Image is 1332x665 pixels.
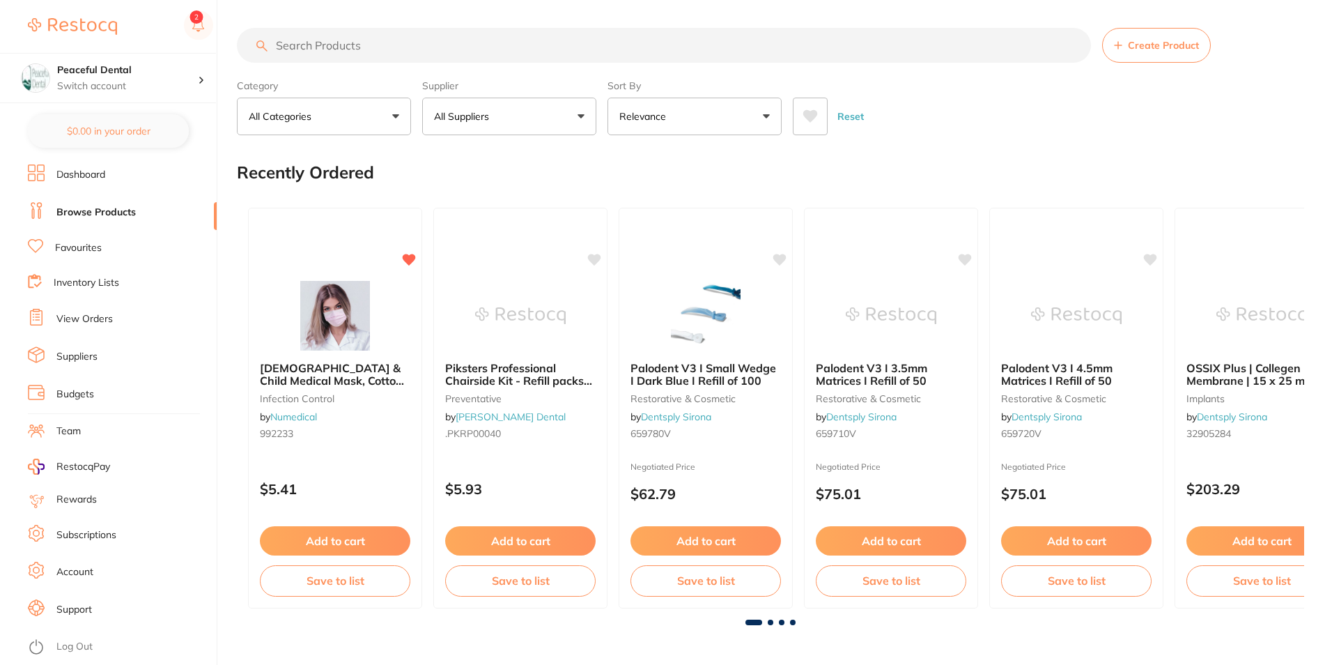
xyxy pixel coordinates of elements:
b: Palodent V3 I 4.5mm Matrices I Refill of 50 [1001,362,1152,388]
a: Browse Products [56,206,136,220]
a: Inventory Lists [54,276,119,290]
img: Palodent V3 I Small Wedge I Dark Blue I Refill of 100 [660,281,751,351]
a: [PERSON_NAME] Dental [456,411,566,423]
button: Add to cart [816,526,966,556]
a: Suppliers [56,350,98,364]
a: Account [56,565,93,579]
img: OSSIX Plus | Collegen Membrane | 15 x 25 mm [1216,281,1307,351]
a: Restocq Logo [28,10,117,43]
button: Save to list [816,565,966,596]
span: by [1186,411,1267,423]
span: RestocqPay [56,460,110,474]
a: Log Out [56,640,93,654]
img: Lady & Child Medical Mask, Cotton Inner Layer, 3-Ply [290,281,380,351]
small: Negotiated Price [630,462,781,472]
b: Lady & Child Medical Mask, Cotton Inner Layer, 3-Ply [260,362,410,388]
button: Relevance [607,98,782,135]
button: Reset [833,98,868,135]
a: Budgets [56,388,94,402]
small: 659720V [1001,428,1152,439]
img: Peaceful Dental [22,64,49,92]
a: Favourites [55,241,102,255]
small: Negotiated Price [1001,462,1152,472]
p: $5.93 [445,481,596,497]
img: Piksters Professional Chairside Kit - Refill packs Size 000-Navy [475,281,566,351]
button: Log Out [28,636,212,659]
a: Dentsply Sirona [641,411,711,423]
small: infection control [260,393,410,404]
span: Create Product [1128,40,1199,51]
img: Restocq Logo [28,18,117,35]
img: Palodent V3 I 4.5mm Matrices I Refill of 50 [1031,281,1122,351]
b: Palodent V3 I Small Wedge I Dark Blue I Refill of 100 [630,362,781,388]
button: Add to cart [260,526,410,556]
span: by [816,411,897,423]
small: 659710V [816,428,966,439]
img: Palodent V3 I 3.5mm Matrices I Refill of 50 [846,281,936,351]
button: All Categories [237,98,411,135]
a: Dentsply Sirona [826,411,897,423]
button: Save to list [630,565,781,596]
a: Subscriptions [56,528,116,542]
h4: Peaceful Dental [57,63,198,77]
label: Category [237,79,411,92]
p: All Suppliers [434,109,495,123]
a: RestocqPay [28,459,110,475]
small: preventative [445,393,596,404]
small: 659780V [630,428,781,439]
small: restorative & cosmetic [630,393,781,404]
button: Add to cart [445,526,596,556]
a: Dentsply Sirona [1012,411,1082,423]
a: View Orders [56,312,113,326]
a: Dentsply Sirona [1197,411,1267,423]
b: Piksters Professional Chairside Kit - Refill packs Size 000-Navy [445,362,596,388]
span: by [260,411,317,423]
small: 992233 [260,428,410,439]
button: Save to list [260,565,410,596]
a: Numedical [270,411,317,423]
p: Relevance [619,109,672,123]
img: RestocqPay [28,459,45,475]
p: $5.41 [260,481,410,497]
h2: Recently Ordered [237,163,374,183]
small: .PKRP00040 [445,428,596,439]
p: All Categories [249,109,317,123]
button: Add to cart [630,526,781,556]
p: Switch account [57,79,198,93]
button: Save to list [1001,565,1152,596]
p: $62.79 [630,486,781,502]
button: Create Product [1102,28,1211,63]
p: $75.01 [1001,486,1152,502]
a: Rewards [56,493,97,507]
a: Support [56,603,92,617]
button: $0.00 in your order [28,114,189,148]
span: by [445,411,566,423]
small: Negotiated Price [816,462,966,472]
button: Save to list [445,565,596,596]
small: restorative & cosmetic [816,393,966,404]
small: restorative & cosmetic [1001,393,1152,404]
input: Search Products [237,28,1091,63]
button: All Suppliers [422,98,596,135]
p: $75.01 [816,486,966,502]
span: by [630,411,711,423]
b: Palodent V3 I 3.5mm Matrices I Refill of 50 [816,362,966,388]
a: Team [56,425,81,438]
span: by [1001,411,1082,423]
label: Supplier [422,79,596,92]
a: Dashboard [56,168,105,182]
label: Sort By [607,79,782,92]
button: Add to cart [1001,526,1152,556]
